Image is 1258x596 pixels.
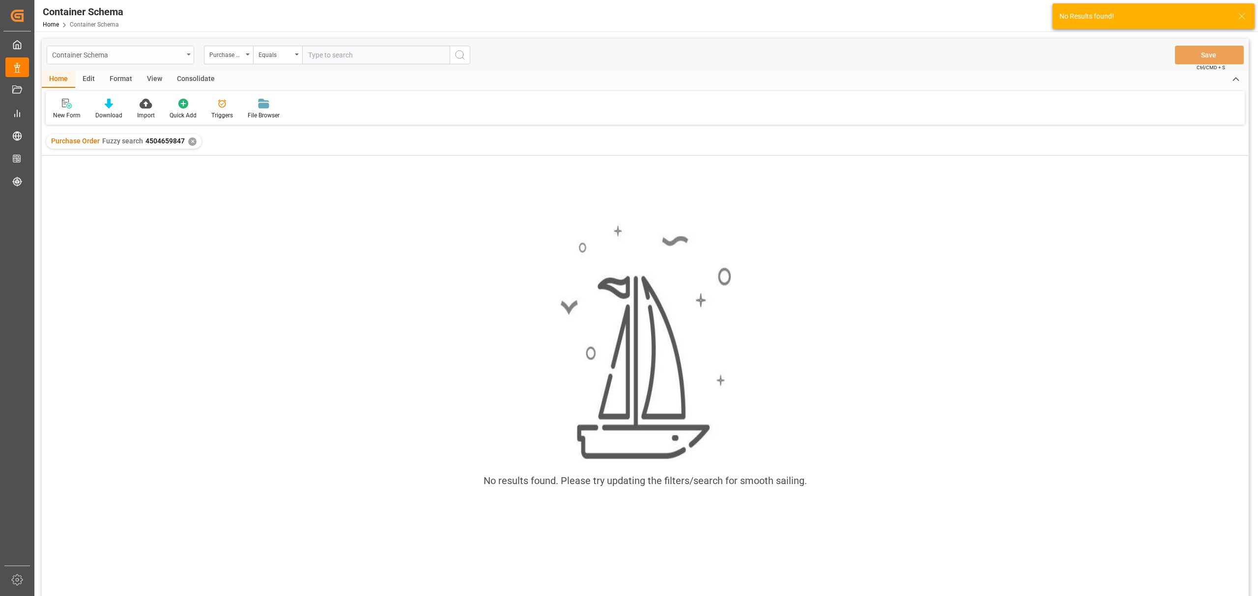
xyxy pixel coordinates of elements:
[188,137,197,146] div: ✕
[170,71,222,88] div: Consolidate
[258,48,292,59] div: Equals
[559,223,731,462] img: smooth_sailing.jpeg
[204,46,253,64] button: open menu
[95,111,122,120] div: Download
[137,111,155,120] div: Import
[302,46,450,64] input: Type to search
[145,137,185,145] span: 4504659847
[102,71,140,88] div: Format
[43,4,123,19] div: Container Schema
[52,48,183,60] div: Container Schema
[209,48,243,59] div: Purchase Order
[51,137,100,145] span: Purchase Order
[75,71,102,88] div: Edit
[1197,64,1225,71] span: Ctrl/CMD + S
[43,21,59,28] a: Home
[253,46,302,64] button: open menu
[211,111,233,120] div: Triggers
[47,46,194,64] button: open menu
[484,473,807,488] div: No results found. Please try updating the filters/search for smooth sailing.
[450,46,470,64] button: search button
[140,71,170,88] div: View
[1059,11,1229,22] div: No Results found!
[53,111,81,120] div: New Form
[1175,46,1244,64] button: Save
[42,71,75,88] div: Home
[102,137,143,145] span: Fuzzy search
[170,111,197,120] div: Quick Add
[248,111,280,120] div: File Browser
